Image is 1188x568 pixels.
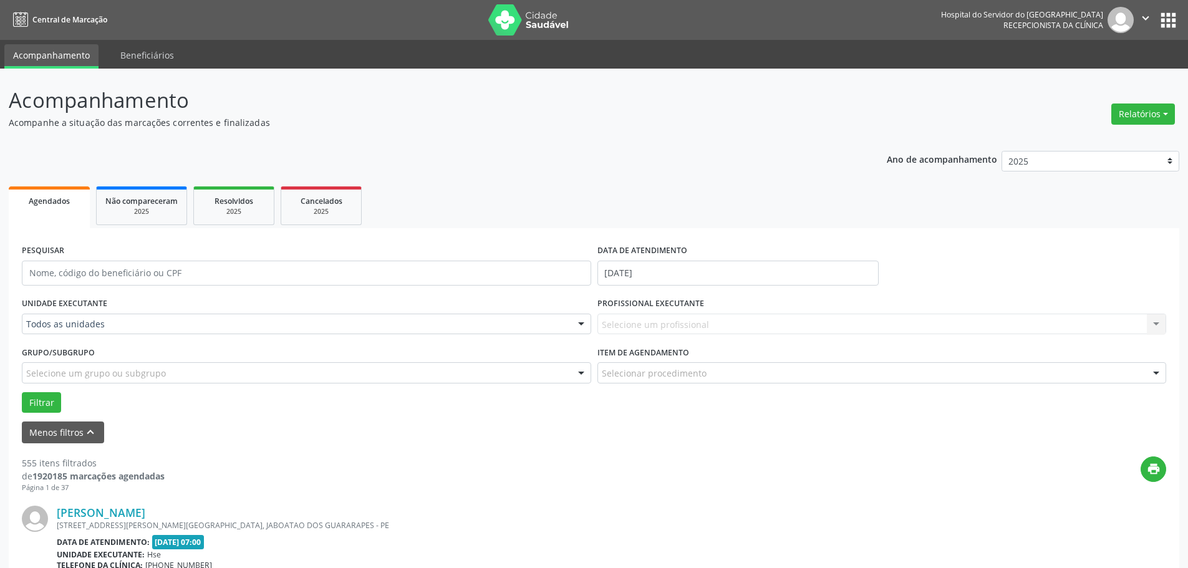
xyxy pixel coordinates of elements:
[22,469,165,483] div: de
[32,470,165,482] strong: 1920185 marcações agendadas
[9,116,828,129] p: Acompanhe a situação das marcações correntes e finalizadas
[1003,20,1103,31] span: Recepcionista da clínica
[301,196,342,206] span: Cancelados
[941,9,1103,20] div: Hospital do Servidor do [GEOGRAPHIC_DATA]
[9,9,107,30] a: Central de Marcação
[26,318,566,330] span: Todos as unidades
[112,44,183,66] a: Beneficiários
[22,506,48,532] img: img
[887,151,997,166] p: Ano de acompanhamento
[1139,11,1152,25] i: 
[105,207,178,216] div: 2025
[1111,103,1175,125] button: Relatórios
[1134,7,1157,33] button: 
[22,343,95,362] label: Grupo/Subgrupo
[22,483,165,493] div: Página 1 de 37
[203,207,265,216] div: 2025
[29,196,70,206] span: Agendados
[152,535,205,549] span: [DATE] 07:00
[290,207,352,216] div: 2025
[147,549,161,560] span: Hse
[597,261,879,286] input: Selecione um intervalo
[57,506,145,519] a: [PERSON_NAME]
[26,367,166,380] span: Selecione um grupo ou subgrupo
[1141,456,1166,482] button: print
[22,392,61,413] button: Filtrar
[597,241,687,261] label: DATA DE ATENDIMENTO
[1147,462,1161,476] i: print
[57,549,145,560] b: Unidade executante:
[32,14,107,25] span: Central de Marcação
[105,196,178,206] span: Não compareceram
[22,421,104,443] button: Menos filtroskeyboard_arrow_up
[597,343,689,362] label: Item de agendamento
[22,241,64,261] label: PESQUISAR
[57,537,150,547] b: Data de atendimento:
[22,456,165,469] div: 555 itens filtrados
[9,85,828,116] p: Acompanhamento
[597,294,704,314] label: PROFISSIONAL EXECUTANTE
[22,261,591,286] input: Nome, código do beneficiário ou CPF
[84,425,97,439] i: keyboard_arrow_up
[602,367,707,380] span: Selecionar procedimento
[4,44,99,69] a: Acompanhamento
[57,520,979,531] div: [STREET_ADDRESS][PERSON_NAME][GEOGRAPHIC_DATA], JABOATAO DOS GUARARAPES - PE
[1108,7,1134,33] img: img
[1157,9,1179,31] button: apps
[215,196,253,206] span: Resolvidos
[22,294,107,314] label: UNIDADE EXECUTANTE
